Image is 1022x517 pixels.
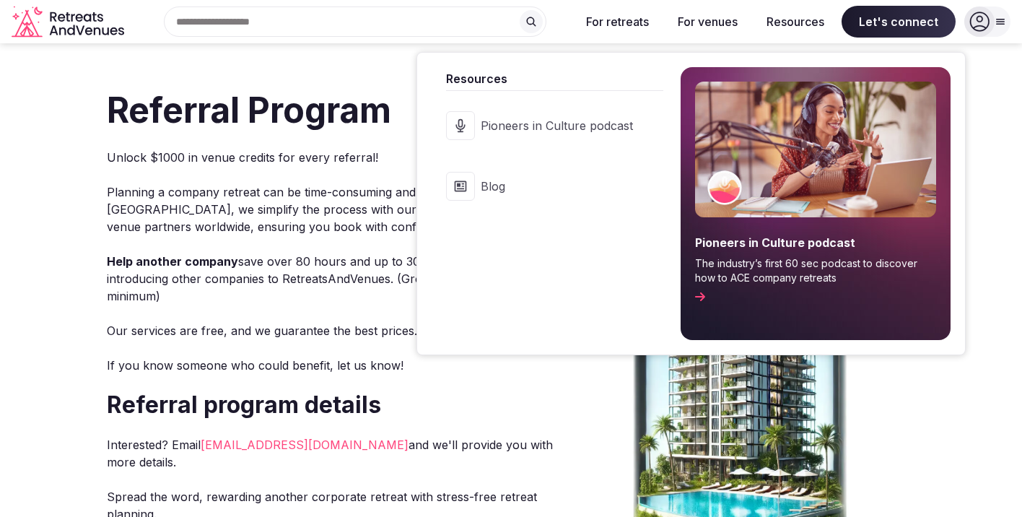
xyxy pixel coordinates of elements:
[107,254,238,269] strong: Help another company
[107,322,567,339] p: Our services are free, and we guarantee the best prices.
[201,438,409,452] a: [EMAIL_ADDRESS][DOMAIN_NAME]
[432,157,663,215] a: Blog
[107,253,567,305] p: save over 80 hours and up to 30% on venue costs by introducing other companies to RetreatsAndVenu...
[481,178,633,194] span: Blog
[755,6,836,38] button: Resources
[666,6,749,38] button: For venues
[681,67,951,340] a: Pioneers in Culture podcastThe industry’s first 60 sec podcast to discover how to ACE company ret...
[107,149,567,166] p: Unlock $1000 in venue credits for every referral!
[12,6,127,38] svg: Retreats and Venues company logo
[695,256,936,284] span: The industry’s first 60 sec podcast to discover how to ACE company retreats
[107,391,567,419] h2: Referral program details
[107,183,567,235] p: Planning a company retreat can be time-consuming and stressful. At [GEOGRAPHIC_DATA], we simplify...
[12,6,127,38] a: Visit the homepage
[842,6,956,38] span: Let's connect
[695,82,936,217] img: Resources
[446,70,663,87] span: Resources
[107,90,915,131] h1: Referral Program
[575,6,660,38] button: For retreats
[481,118,633,134] span: Pioneers in Culture podcast
[432,97,663,155] a: Pioneers in Culture podcast
[107,436,567,471] p: Interested? Email and we'll provide you with more details.
[695,235,936,251] span: Pioneers in Culture podcast
[107,357,567,374] p: If you know someone who could benefit, let us know!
